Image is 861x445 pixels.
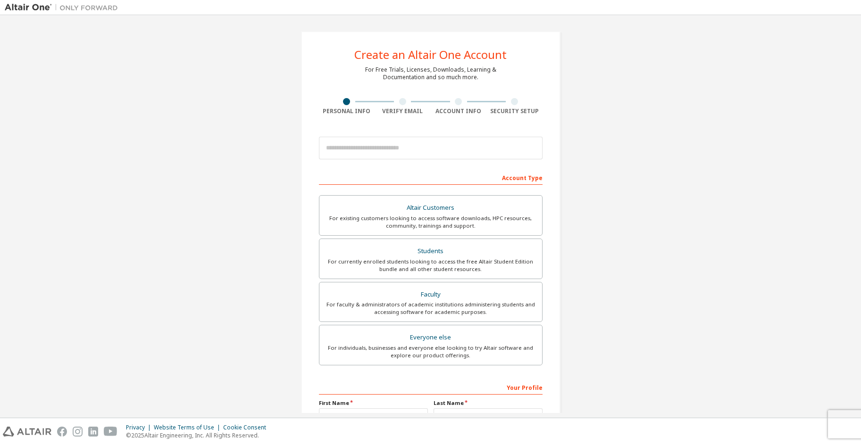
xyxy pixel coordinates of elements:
div: Everyone else [325,331,536,344]
img: youtube.svg [104,427,117,437]
div: Cookie Consent [223,424,272,431]
div: For currently enrolled students looking to access the free Altair Student Edition bundle and all ... [325,258,536,273]
img: Altair One [5,3,123,12]
div: Create an Altair One Account [354,49,507,60]
div: Faculty [325,288,536,301]
div: Your Profile [319,379,543,395]
div: Security Setup [486,107,543,115]
p: © 2025 Altair Engineering, Inc. All Rights Reserved. [126,431,272,439]
div: Students [325,245,536,258]
img: linkedin.svg [88,427,98,437]
div: Account Info [431,107,487,115]
div: Personal Info [319,107,375,115]
label: First Name [319,399,428,407]
div: For individuals, businesses and everyone else looking to try Altair software and explore our prod... [325,344,536,359]
div: For faculty & administrators of academic institutions administering students and accessing softwa... [325,301,536,316]
div: Website Terms of Use [154,424,223,431]
img: facebook.svg [57,427,67,437]
div: Altair Customers [325,201,536,214]
img: instagram.svg [73,427,83,437]
div: Verify Email [375,107,431,115]
div: For existing customers looking to access software downloads, HPC resources, community, trainings ... [325,214,536,230]
div: Privacy [126,424,154,431]
div: For Free Trials, Licenses, Downloads, Learning & Documentation and so much more. [365,66,496,81]
img: altair_logo.svg [3,427,51,437]
div: Account Type [319,170,543,185]
label: Last Name [434,399,543,407]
